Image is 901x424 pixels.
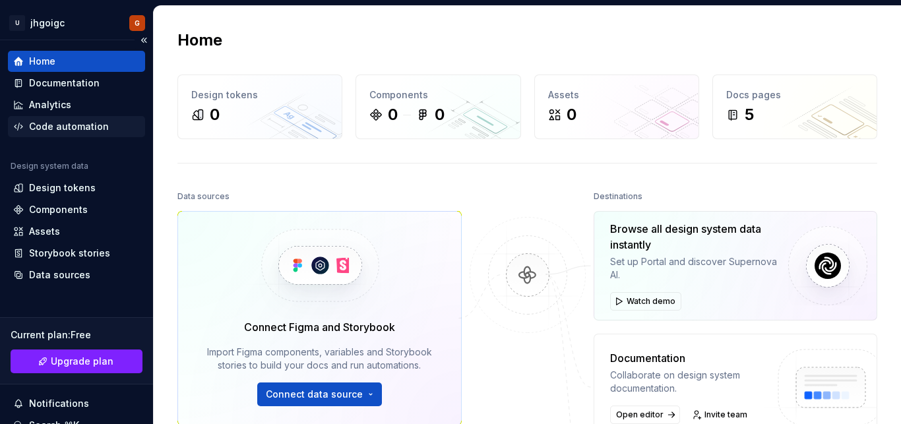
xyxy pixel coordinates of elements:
[29,120,109,133] div: Code automation
[29,203,88,216] div: Components
[8,243,145,264] a: Storybook stories
[11,328,142,342] div: Current plan : Free
[610,350,766,366] div: Documentation
[266,388,363,401] span: Connect data source
[726,88,863,102] div: Docs pages
[177,187,230,206] div: Data sources
[29,225,60,238] div: Assets
[191,88,328,102] div: Design tokens
[610,292,681,311] button: Watch demo
[8,177,145,198] a: Design tokens
[29,181,96,195] div: Design tokens
[257,382,382,406] button: Connect data source
[3,9,150,37] button: UjhgoigcG
[8,51,145,72] a: Home
[435,104,445,125] div: 0
[8,73,145,94] a: Documentation
[197,346,443,372] div: Import Figma components, variables and Storybook stories to build your docs and run automations.
[712,75,877,139] a: Docs pages5
[135,31,153,49] button: Collapse sidebar
[745,104,754,125] div: 5
[51,355,113,368] span: Upgrade plan
[8,264,145,286] a: Data sources
[29,98,71,111] div: Analytics
[388,104,398,125] div: 0
[594,187,642,206] div: Destinations
[210,104,220,125] div: 0
[29,76,100,90] div: Documentation
[9,15,25,31] div: U
[8,199,145,220] a: Components
[548,88,685,102] div: Assets
[356,75,520,139] a: Components00
[8,221,145,242] a: Assets
[177,30,222,51] h2: Home
[369,88,507,102] div: Components
[244,319,395,335] div: Connect Figma and Storybook
[11,349,142,373] a: Upgrade plan
[534,75,699,139] a: Assets0
[29,55,55,68] div: Home
[610,221,778,253] div: Browse all design system data instantly
[8,116,145,137] a: Code automation
[29,268,90,282] div: Data sources
[610,406,680,424] a: Open editor
[8,94,145,115] a: Analytics
[29,397,89,410] div: Notifications
[567,104,576,125] div: 0
[29,247,110,260] div: Storybook stories
[610,369,766,395] div: Collaborate on design system documentation.
[177,75,342,139] a: Design tokens0
[704,409,747,420] span: Invite team
[627,296,675,307] span: Watch demo
[30,16,65,30] div: jhgoigc
[616,409,664,420] span: Open editor
[8,393,145,414] button: Notifications
[610,255,778,282] div: Set up Portal and discover Supernova AI.
[11,161,88,171] div: Design system data
[688,406,753,424] a: Invite team
[135,18,140,28] div: G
